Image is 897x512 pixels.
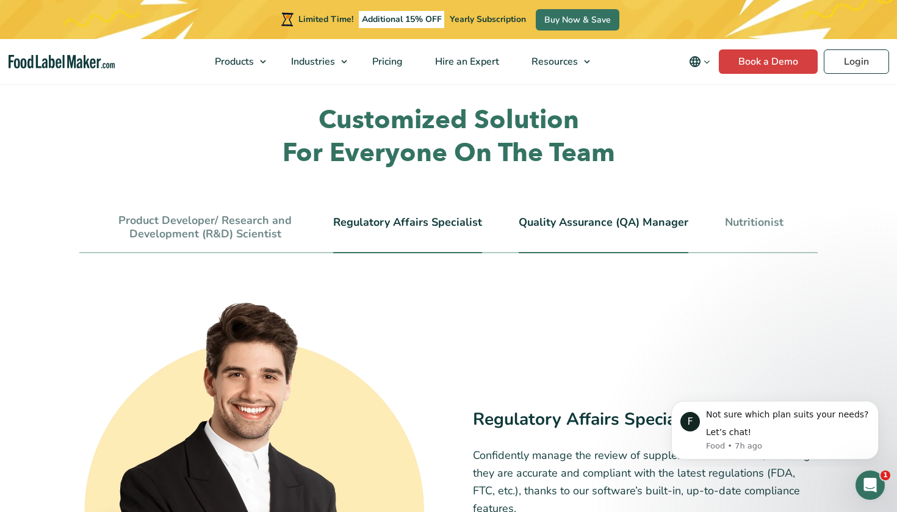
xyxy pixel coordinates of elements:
a: Login [824,49,889,74]
li: Product Developer/ Research and Development (R&D) Scientist [113,214,297,253]
h2: Customized Solution For Everyone On The Team [79,104,818,170]
iframe: Intercom notifications message [653,391,897,467]
a: Buy Now & Save [536,9,619,31]
iframe: Intercom live chat [856,471,885,500]
span: Additional 15% OFF [359,11,445,28]
a: Product Developer/ Research and Development (R&D) Scientist [113,214,297,240]
a: Nutritionist [725,216,784,229]
span: Pricing [369,55,404,68]
a: Products [199,39,272,84]
a: Book a Demo [719,49,818,74]
span: Yearly Subscription [450,13,526,25]
span: Products [211,55,255,68]
a: Pricing [356,39,416,84]
h3: Regulatory Affairs Specialist [473,406,818,432]
li: Regulatory Affairs Specialist [333,214,482,253]
a: Quality Assurance (QA) Manager [519,216,688,229]
span: Limited Time! [298,13,353,25]
a: Regulatory Affairs Specialist [333,216,482,229]
li: Nutritionist [725,214,784,253]
a: Hire an Expert [419,39,513,84]
span: Resources [528,55,579,68]
span: 1 [881,471,890,480]
li: Quality Assurance (QA) Manager [519,214,688,253]
span: Industries [287,55,336,68]
span: Hire an Expert [431,55,500,68]
a: Industries [275,39,353,84]
button: Change language [680,49,719,74]
a: Resources [516,39,596,84]
a: Food Label Maker homepage [9,55,115,69]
